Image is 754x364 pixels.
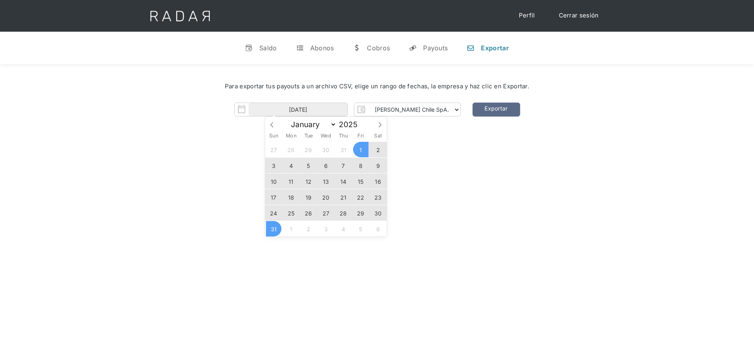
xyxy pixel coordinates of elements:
[301,205,316,221] span: August 26, 2025
[370,221,386,236] span: September 6, 2025
[24,82,730,91] div: Para exportar tus payouts a un archivo CSV, elige un rango de fechas, la empresa y haz clic en Ex...
[283,189,299,205] span: August 18, 2025
[353,44,361,52] div: w
[301,189,316,205] span: August 19, 2025
[283,158,299,173] span: August 4, 2025
[353,173,368,189] span: August 15, 2025
[296,44,304,52] div: t
[370,205,386,221] span: August 30, 2025
[409,44,417,52] div: y
[301,142,316,157] span: July 29, 2025
[245,44,253,52] div: v
[353,221,368,236] span: September 5, 2025
[301,173,316,189] span: August 12, 2025
[318,189,334,205] span: August 20, 2025
[423,44,448,52] div: Payouts
[318,158,334,173] span: August 6, 2025
[370,173,386,189] span: August 16, 2025
[467,44,475,52] div: n
[318,221,334,236] span: September 3, 2025
[266,158,281,173] span: August 3, 2025
[353,189,368,205] span: August 22, 2025
[301,221,316,236] span: September 2, 2025
[551,8,607,23] a: Cerrar sesión
[265,133,283,139] span: Sun
[511,8,543,23] a: Perfil
[367,44,390,52] div: Cobros
[352,133,369,139] span: Fri
[317,133,334,139] span: Wed
[287,120,336,130] select: Month
[353,142,368,157] span: August 1, 2025
[259,44,277,52] div: Saldo
[481,44,509,52] div: Exportar
[283,221,299,236] span: September 1, 2025
[266,173,281,189] span: August 10, 2025
[336,205,351,221] span: August 28, 2025
[336,120,365,129] input: Year
[353,205,368,221] span: August 29, 2025
[318,205,334,221] span: August 27, 2025
[266,205,281,221] span: August 24, 2025
[336,158,351,173] span: August 7, 2025
[301,158,316,173] span: August 5, 2025
[234,103,461,116] form: Form
[282,133,300,139] span: Mon
[266,142,281,157] span: July 27, 2025
[283,205,299,221] span: August 25, 2025
[336,221,351,236] span: September 4, 2025
[473,103,520,116] a: Exportar
[283,142,299,157] span: July 28, 2025
[283,173,299,189] span: August 11, 2025
[370,142,386,157] span: August 2, 2025
[334,133,352,139] span: Thu
[266,221,281,236] span: August 31, 2025
[370,189,386,205] span: August 23, 2025
[336,189,351,205] span: August 21, 2025
[318,142,334,157] span: July 30, 2025
[336,173,351,189] span: August 14, 2025
[336,142,351,157] span: July 31, 2025
[300,133,317,139] span: Tue
[266,189,281,205] span: August 17, 2025
[369,133,387,139] span: Sat
[318,173,334,189] span: August 13, 2025
[310,44,334,52] div: Abonos
[370,158,386,173] span: August 9, 2025
[353,158,368,173] span: August 8, 2025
